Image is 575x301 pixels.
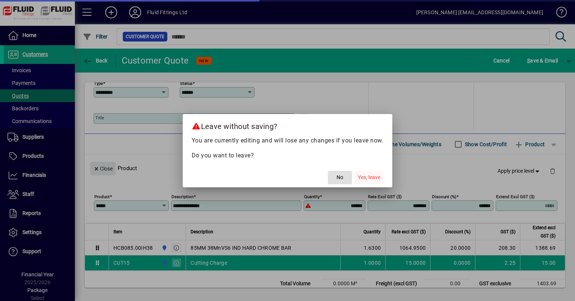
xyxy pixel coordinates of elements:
span: Yes, leave [358,173,380,181]
h2: Leave without saving? [183,114,393,136]
p: Do you want to leave? [192,151,384,160]
span: No [337,173,343,181]
button: No [328,171,352,184]
button: Yes, leave [355,171,383,184]
p: You are currently editing and will lose any changes if you leave now. [192,136,384,145]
